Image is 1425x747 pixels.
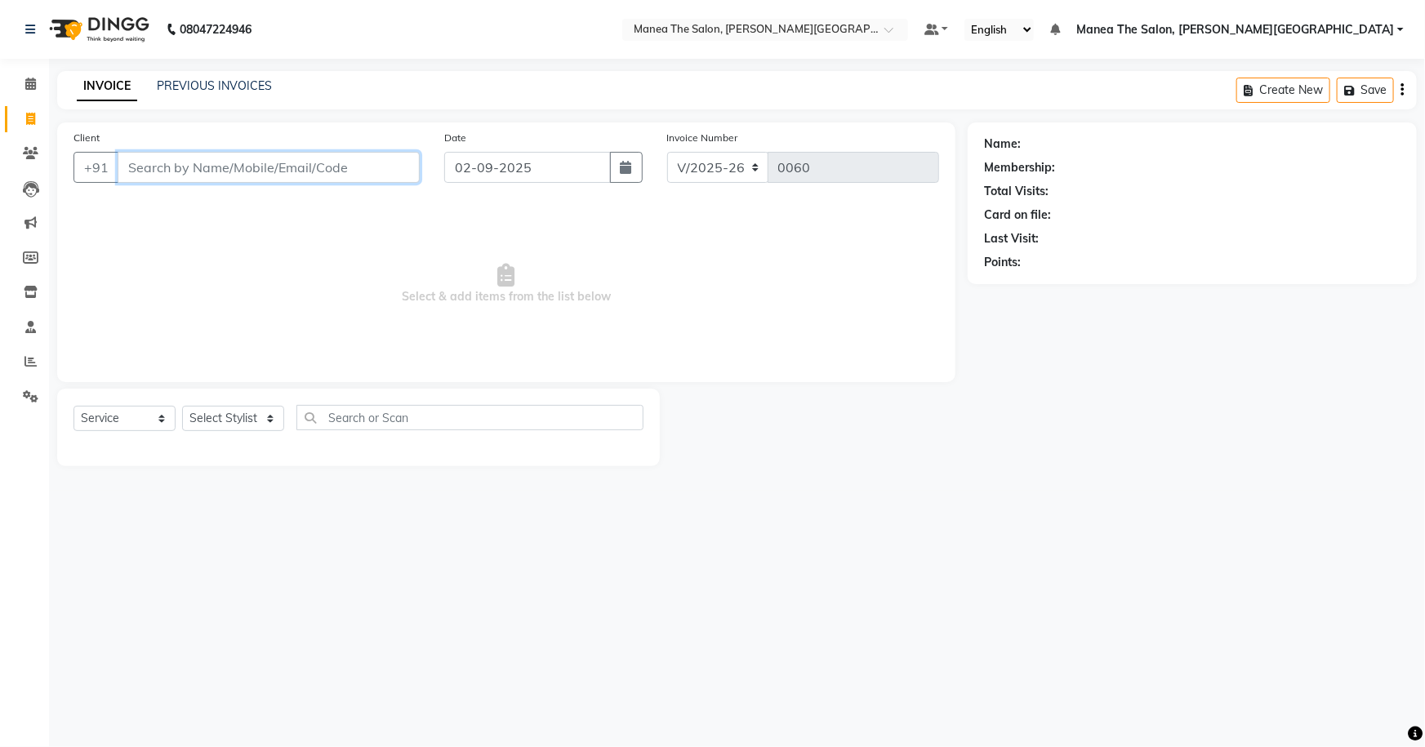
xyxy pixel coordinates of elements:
label: Invoice Number [667,131,738,145]
input: Search by Name/Mobile/Email/Code [118,152,420,183]
button: Create New [1236,78,1330,103]
button: Save [1337,78,1394,103]
a: PREVIOUS INVOICES [157,78,272,93]
div: Membership: [984,159,1055,176]
input: Search or Scan [296,405,643,430]
label: Date [444,131,466,145]
b: 08047224946 [180,7,252,52]
span: Manea The Salon, [PERSON_NAME][GEOGRAPHIC_DATA] [1076,21,1394,38]
div: Total Visits: [984,183,1049,200]
a: INVOICE [77,72,137,101]
div: Last Visit: [984,230,1039,247]
div: Card on file: [984,207,1051,224]
div: Name: [984,136,1021,153]
label: Client [73,131,100,145]
div: Points: [984,254,1021,271]
img: logo [42,7,154,52]
span: Select & add items from the list below [73,202,939,366]
button: +91 [73,152,119,183]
